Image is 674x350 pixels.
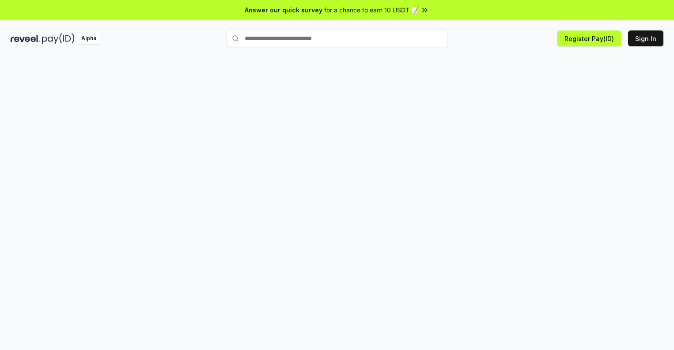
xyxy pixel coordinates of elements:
[245,5,322,15] span: Answer our quick survey
[557,30,621,46] button: Register Pay(ID)
[42,33,75,44] img: pay_id
[76,33,101,44] div: Alpha
[11,33,40,44] img: reveel_dark
[628,30,663,46] button: Sign In
[324,5,419,15] span: for a chance to earn 10 USDT 📝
